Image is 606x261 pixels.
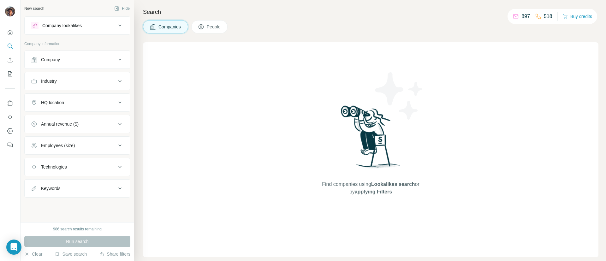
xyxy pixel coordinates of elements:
[5,40,15,52] button: Search
[24,6,44,11] div: New search
[5,139,15,151] button: Feedback
[24,251,42,257] button: Clear
[5,125,15,137] button: Dashboard
[5,111,15,123] button: Use Surfe API
[5,54,15,66] button: Enrich CSV
[143,8,598,16] h4: Search
[6,240,21,255] div: Open Intercom Messenger
[207,24,221,30] span: People
[5,98,15,109] button: Use Surfe on LinkedIn
[544,13,552,20] p: 518
[355,189,392,194] span: applying Filters
[41,185,60,192] div: Keywords
[99,251,130,257] button: Share filters
[41,142,75,149] div: Employees (size)
[53,226,102,232] div: 986 search results remaining
[42,22,82,29] div: Company lookalikes
[25,74,130,89] button: Industry
[521,13,530,20] p: 897
[371,68,428,124] img: Surfe Illustration - Stars
[158,24,181,30] span: Companies
[5,27,15,38] button: Quick start
[41,164,67,170] div: Technologies
[25,159,130,175] button: Technologies
[55,251,87,257] button: Save search
[41,56,60,63] div: Company
[371,181,415,187] span: Lookalikes search
[25,116,130,132] button: Annual revenue ($)
[25,18,130,33] button: Company lookalikes
[110,4,134,13] button: Hide
[25,138,130,153] button: Employees (size)
[41,78,57,84] div: Industry
[24,41,130,47] p: Company information
[25,52,130,67] button: Company
[5,68,15,80] button: My lists
[320,181,421,196] span: Find companies using or by
[25,181,130,196] button: Keywords
[25,95,130,110] button: HQ location
[41,121,79,127] div: Annual revenue ($)
[338,104,404,174] img: Surfe Illustration - Woman searching with binoculars
[41,99,64,106] div: HQ location
[563,12,592,21] button: Buy credits
[5,6,15,16] img: Avatar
